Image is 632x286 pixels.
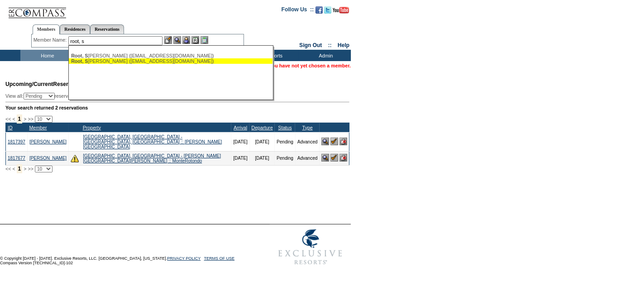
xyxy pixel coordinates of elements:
[29,125,47,130] a: Member
[17,164,23,173] span: 1
[324,9,331,14] a: Follow us on Twitter
[330,154,338,162] img: Confirm Reservation
[278,125,292,130] a: Status
[201,36,208,44] img: b_calculator.gif
[71,53,270,58] div: [PERSON_NAME] ([EMAIL_ADDRESS][DOMAIN_NAME])
[90,24,124,34] a: Reservations
[182,36,190,44] img: Impersonate
[12,166,15,172] span: <
[328,42,332,48] span: ::
[8,139,25,144] a: 1817397
[20,50,72,61] td: Home
[316,9,323,14] a: Become our fan on Facebook
[5,81,53,87] span: Upcoming/Current
[340,154,347,162] img: Cancel Reservation
[231,132,249,151] td: [DATE]
[34,36,68,44] div: Member Name:
[5,116,11,122] span: <<
[192,36,199,44] img: Reservations
[33,24,60,34] a: Members
[269,63,351,68] span: You have not yet chosen a member.
[24,116,26,122] span: >
[299,42,322,48] a: Sign Out
[83,125,101,130] a: Property
[71,58,270,64] div: [PERSON_NAME] ([EMAIL_ADDRESS][DOMAIN_NAME])
[60,24,90,34] a: Residences
[321,154,329,162] img: View Reservation
[295,132,319,151] td: Advanced
[275,151,296,165] td: Pending
[330,138,338,145] img: Confirm Reservation
[8,125,13,130] a: ID
[324,6,331,14] img: Follow us on Twitter
[83,134,222,149] a: [GEOGRAPHIC_DATA], [GEOGRAPHIC_DATA] - [GEOGRAPHIC_DATA], [GEOGRAPHIC_DATA] :: [PERSON_NAME][GEOG...
[270,224,351,270] img: Exclusive Resorts
[24,166,26,172] span: >
[29,139,67,144] a: [PERSON_NAME]
[204,256,235,261] a: TERMS OF USE
[231,151,249,165] td: [DATE]
[71,53,88,58] span: Root, S
[173,36,181,44] img: View
[299,50,351,61] td: Admin
[5,166,11,172] span: <<
[164,36,172,44] img: b_edit.gif
[302,125,313,130] a: Type
[71,58,88,64] span: Root, S
[167,256,201,261] a: PRIVACY POLICY
[295,151,319,165] td: Advanced
[17,114,23,124] span: 1
[29,156,67,161] a: [PERSON_NAME]
[338,42,350,48] a: Help
[5,105,350,110] div: Your search returned 2 reservations
[12,116,15,122] span: <
[251,125,273,130] a: Departure
[5,93,230,100] div: View all: reservations owned by:
[5,81,87,87] span: Reservations
[321,138,329,145] img: View Reservation
[316,6,323,14] img: Become our fan on Facebook
[333,7,349,14] img: Subscribe to our YouTube Channel
[249,132,274,151] td: [DATE]
[71,154,79,162] img: There are insufficient days and/or tokens to cover this reservation
[83,153,221,163] a: [GEOGRAPHIC_DATA], [GEOGRAPHIC_DATA] - [PERSON_NAME][GEOGRAPHIC_DATA][PERSON_NAME] :: MonteRotondo
[333,9,349,14] a: Subscribe to our YouTube Channel
[28,116,33,122] span: >>
[282,5,314,16] td: Follow Us ::
[340,138,347,145] img: Cancel Reservation
[275,132,296,151] td: Pending
[234,125,247,130] a: Arrival
[249,151,274,165] td: [DATE]
[28,166,33,172] span: >>
[8,156,25,161] a: 1817677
